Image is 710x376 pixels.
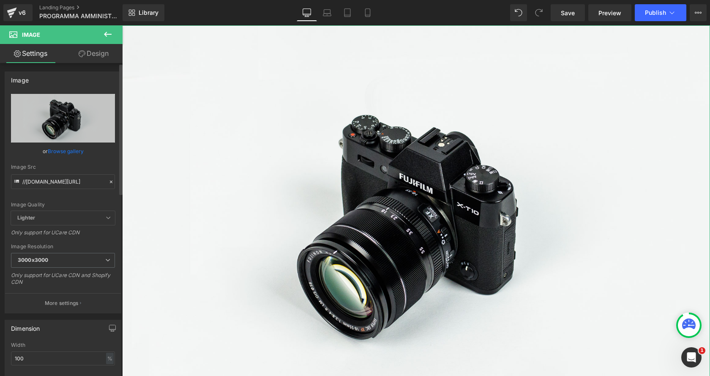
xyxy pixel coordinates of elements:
div: Image Src [11,164,115,170]
span: Publish [645,9,666,16]
span: Save [561,8,575,17]
span: PROGRAMMA AMMINISTRAZIONE AZIENDALE [39,13,120,19]
div: Only support for UCare CDN [11,229,115,242]
input: auto [11,351,115,365]
button: Publish [635,4,686,21]
a: New Library [123,4,164,21]
input: Link [11,174,115,189]
a: Browse gallery [48,144,84,159]
div: Image Quality [11,202,115,208]
div: Width [11,342,115,348]
a: Preview [588,4,631,21]
div: % [106,353,114,364]
b: 3000x3000 [18,257,48,263]
div: v6 [17,7,27,18]
a: Landing Pages [39,4,137,11]
a: Tablet [337,4,358,21]
p: More settings [45,299,79,307]
div: or [11,147,115,156]
div: Dimension [11,320,40,332]
a: v6 [3,4,33,21]
a: Design [63,44,124,63]
span: Preview [598,8,621,17]
span: 1 [699,347,705,354]
button: Undo [510,4,527,21]
a: Mobile [358,4,378,21]
a: Laptop [317,4,337,21]
a: Desktop [297,4,317,21]
iframe: Intercom live chat [681,347,702,368]
button: More [690,4,707,21]
span: Library [139,9,158,16]
div: Image Resolution [11,244,115,250]
span: Image [22,31,40,38]
button: More settings [5,293,121,313]
button: Redo [530,4,547,21]
div: Only support for UCare CDN and Shopify CDN [11,272,115,291]
b: Lighter [17,214,35,221]
div: Image [11,72,29,84]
